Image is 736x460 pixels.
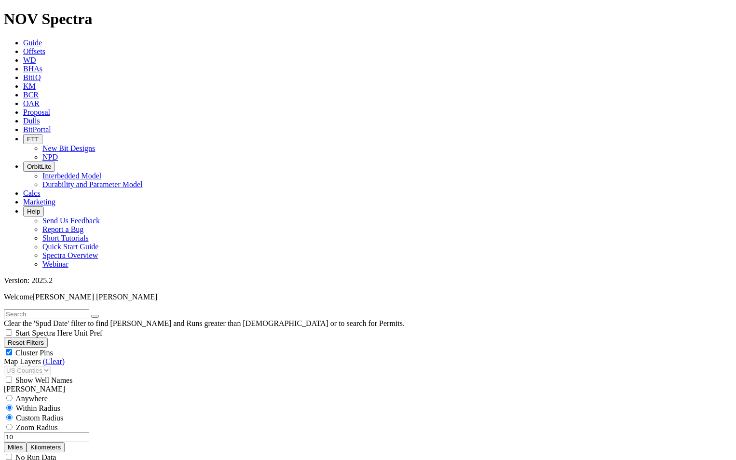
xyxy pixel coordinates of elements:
p: Welcome [4,293,732,301]
span: FTT [27,135,39,143]
a: Quick Start Guide [42,243,98,251]
div: [PERSON_NAME] [4,385,732,393]
button: Kilometers [27,442,65,452]
a: NPD [42,153,58,161]
a: BitIQ [23,73,41,81]
span: Custom Radius [16,414,63,422]
span: OrbitLite [27,163,51,170]
span: Show Well Names [15,376,72,384]
a: Interbedded Model [42,172,101,180]
button: Reset Filters [4,338,48,348]
a: Spectra Overview [42,251,98,259]
a: Durability and Parameter Model [42,180,143,189]
h1: NOV Spectra [4,10,732,28]
div: Version: 2025.2 [4,276,732,285]
span: Unit Pref [74,329,102,337]
a: BHAs [23,65,42,73]
span: Help [27,208,40,215]
a: Proposal [23,108,50,116]
button: Help [23,206,44,216]
a: WD [23,56,36,64]
button: FTT [23,134,42,144]
a: (Clear) [43,357,65,365]
a: KM [23,82,36,90]
button: Miles [4,442,27,452]
span: Cluster Pins [15,349,53,357]
button: OrbitLite [23,162,55,172]
a: Dulls [23,117,40,125]
span: Zoom Radius [16,423,58,432]
a: Send Us Feedback [42,216,100,225]
a: Report a Bug [42,225,83,233]
a: BCR [23,91,39,99]
span: Start Spectra Here [15,329,72,337]
a: OAR [23,99,40,108]
span: [PERSON_NAME] [PERSON_NAME] [33,293,157,301]
a: Guide [23,39,42,47]
a: Marketing [23,198,55,206]
input: Start Spectra Here [6,329,12,336]
a: New Bit Designs [42,144,95,152]
input: 0.0 [4,432,89,442]
a: Offsets [23,47,45,55]
a: BitPortal [23,125,51,134]
span: Within Radius [16,404,60,412]
span: Anywhere [15,394,48,403]
a: Webinar [42,260,68,268]
span: Clear the 'Spud Date' filter to find [PERSON_NAME] and Runs greater than [DEMOGRAPHIC_DATA] or to... [4,319,405,327]
a: Calcs [23,189,41,197]
input: Search [4,309,89,319]
span: Map Layers [4,357,41,365]
a: Short Tutorials [42,234,89,242]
